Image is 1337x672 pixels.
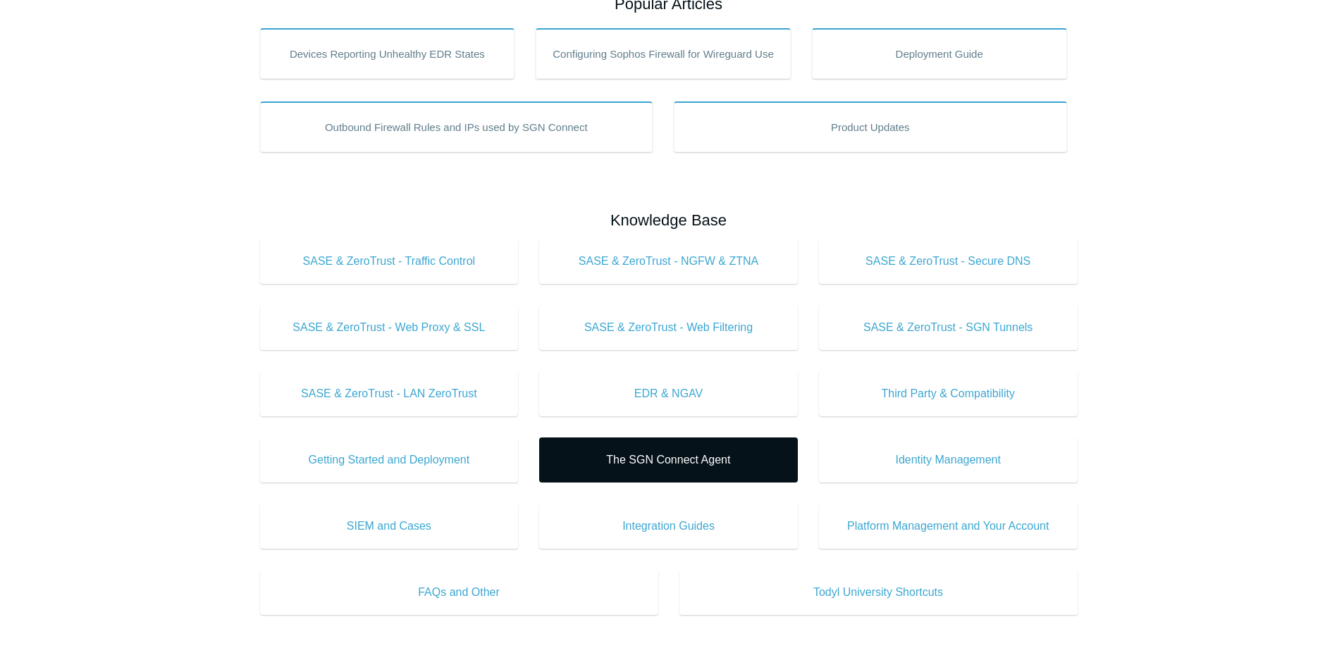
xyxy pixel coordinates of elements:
[674,101,1067,152] a: Product Updates
[539,371,798,416] a: EDR & NGAV
[260,209,1078,232] h2: Knowledge Base
[819,504,1078,549] a: Platform Management and Your Account
[840,319,1056,336] span: SASE & ZeroTrust - SGN Tunnels
[281,518,498,535] span: SIEM and Cases
[819,437,1078,483] a: Identity Management
[840,253,1056,270] span: SASE & ZeroTrust - Secure DNS
[539,239,798,284] a: SASE & ZeroTrust - NGFW & ZTNA
[281,385,498,402] span: SASE & ZeroTrust - LAN ZeroTrust
[679,570,1078,615] a: Todyl University Shortcuts
[819,239,1078,284] a: SASE & ZeroTrust - Secure DNS
[260,437,519,483] a: Getting Started and Deployment
[840,385,1056,402] span: Third Party & Compatibility
[819,305,1078,350] a: SASE & ZeroTrust - SGN Tunnels
[539,305,798,350] a: SASE & ZeroTrust - Web Filtering
[840,518,1056,535] span: Platform Management and Your Account
[812,28,1067,79] a: Deployment Guide
[260,570,658,615] a: FAQs and Other
[560,319,777,336] span: SASE & ZeroTrust - Web Filtering
[281,452,498,468] span: Getting Started and Deployment
[281,319,498,336] span: SASE & ZeroTrust - Web Proxy & SSL
[840,452,1056,468] span: Identity Management
[260,28,515,79] a: Devices Reporting Unhealthy EDR States
[260,371,519,416] a: SASE & ZeroTrust - LAN ZeroTrust
[560,253,777,270] span: SASE & ZeroTrust - NGFW & ZTNA
[536,28,791,79] a: Configuring Sophos Firewall for Wireguard Use
[560,385,777,402] span: EDR & NGAV
[260,305,519,350] a: SASE & ZeroTrust - Web Proxy & SSL
[701,584,1056,601] span: Todyl University Shortcuts
[260,504,519,549] a: SIEM and Cases
[560,518,777,535] span: Integration Guides
[260,239,519,284] a: SASE & ZeroTrust - Traffic Control
[281,584,637,601] span: FAQs and Other
[539,504,798,549] a: Integration Guides
[819,371,1078,416] a: Third Party & Compatibility
[281,253,498,270] span: SASE & ZeroTrust - Traffic Control
[560,452,777,468] span: The SGN Connect Agent
[260,101,653,152] a: Outbound Firewall Rules and IPs used by SGN Connect
[539,437,798,483] a: The SGN Connect Agent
